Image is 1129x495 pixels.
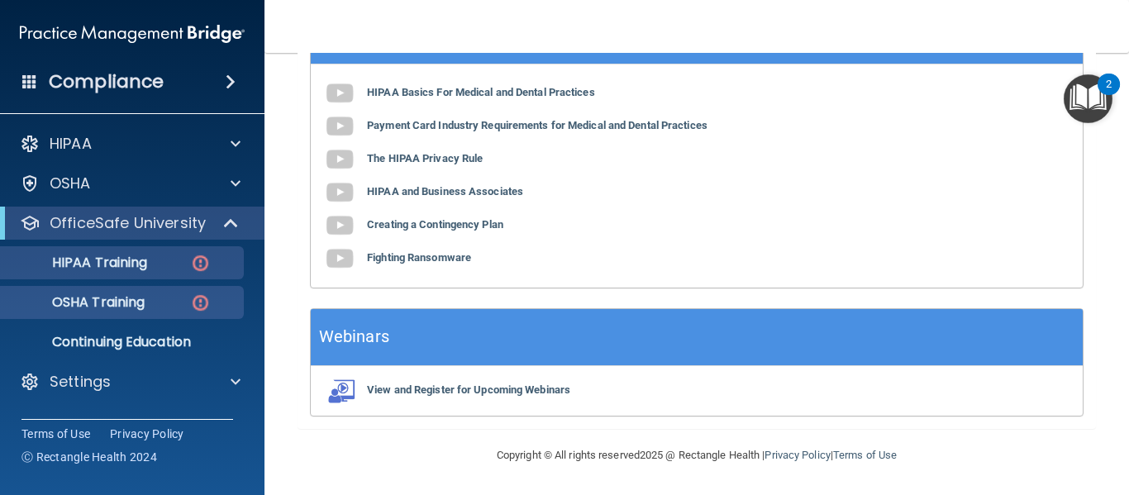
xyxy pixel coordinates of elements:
img: gray_youtube_icon.38fcd6cc.png [323,209,356,242]
p: Settings [50,372,111,392]
p: OSHA [50,174,91,193]
h5: Webinars [319,322,389,351]
p: HIPAA [50,134,92,154]
p: OSHA Training [11,294,145,311]
a: HIPAA [20,134,241,154]
img: danger-circle.6113f641.png [190,293,211,313]
img: gray_youtube_icon.38fcd6cc.png [323,110,356,143]
p: OfficeSafe University [50,213,206,233]
a: Settings [20,372,241,392]
img: gray_youtube_icon.38fcd6cc.png [323,143,356,176]
b: Fighting Ransomware [367,251,471,264]
a: Terms of Use [21,426,90,442]
div: Copyright © All rights reserved 2025 @ Rectangle Health | | [395,429,998,482]
b: The HIPAA Privacy Rule [367,152,483,164]
h4: Compliance [49,70,164,93]
b: HIPAA Basics For Medical and Dental Practices [367,86,595,98]
a: Privacy Policy [765,449,830,461]
b: HIPAA and Business Associates [367,185,523,198]
img: gray_youtube_icon.38fcd6cc.png [323,242,356,275]
img: gray_youtube_icon.38fcd6cc.png [323,77,356,110]
b: Payment Card Industry Requirements for Medical and Dental Practices [367,119,707,131]
button: Open Resource Center, 2 new notifications [1064,74,1112,123]
img: gray_youtube_icon.38fcd6cc.png [323,176,356,209]
img: webinarIcon.c7ebbf15.png [323,378,356,403]
span: Ⓒ Rectangle Health 2024 [21,449,157,465]
b: View and Register for Upcoming Webinars [367,383,570,396]
a: OfficeSafe University [20,213,240,233]
img: danger-circle.6113f641.png [190,253,211,274]
b: Creating a Contingency Plan [367,218,503,231]
a: Terms of Use [833,449,897,461]
a: Privacy Policy [110,426,184,442]
div: 2 [1106,84,1112,106]
img: PMB logo [20,17,245,50]
p: Continuing Education [11,334,236,350]
a: OSHA [20,174,241,193]
p: HIPAA Training [11,255,147,271]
